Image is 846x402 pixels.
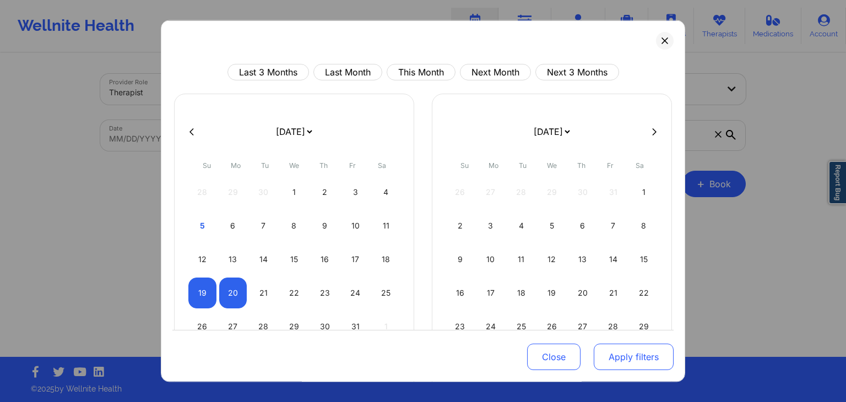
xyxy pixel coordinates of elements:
div: Mon Oct 20 2025 [219,278,247,308]
div: Thu Nov 06 2025 [568,210,596,241]
div: Sat Oct 04 2025 [372,177,400,208]
div: Fri Oct 24 2025 [341,278,370,308]
abbr: Wednesday [547,161,557,170]
abbr: Saturday [378,161,386,170]
div: Sat Oct 18 2025 [372,244,400,275]
div: Tue Oct 14 2025 [250,244,278,275]
div: Wed Oct 01 2025 [280,177,308,208]
div: Thu Oct 02 2025 [311,177,339,208]
div: Mon Oct 13 2025 [219,244,247,275]
div: Sun Oct 12 2025 [188,244,216,275]
div: Thu Oct 30 2025 [311,311,339,342]
div: Wed Oct 08 2025 [280,210,308,241]
button: Apply filters [594,344,674,371]
abbr: Wednesday [289,161,299,170]
div: Tue Nov 04 2025 [507,210,535,241]
div: Thu Nov 13 2025 [568,244,596,275]
abbr: Tuesday [519,161,527,170]
abbr: Thursday [577,161,585,170]
div: Fri Oct 17 2025 [341,244,370,275]
div: Sat Oct 11 2025 [372,210,400,241]
abbr: Sunday [203,161,211,170]
div: Fri Oct 03 2025 [341,177,370,208]
div: Sat Nov 29 2025 [630,311,658,342]
div: Wed Oct 15 2025 [280,244,308,275]
div: Wed Nov 19 2025 [538,278,566,308]
div: Sun Nov 16 2025 [446,278,474,308]
div: Mon Nov 17 2025 [477,278,505,308]
div: Mon Nov 10 2025 [477,244,505,275]
div: Wed Nov 12 2025 [538,244,566,275]
div: Sat Nov 22 2025 [630,278,658,308]
div: Mon Nov 24 2025 [477,311,505,342]
abbr: Monday [231,161,241,170]
div: Thu Nov 27 2025 [568,311,596,342]
div: Tue Oct 21 2025 [250,278,278,308]
div: Sun Oct 26 2025 [188,311,216,342]
div: Tue Oct 28 2025 [250,311,278,342]
div: Tue Nov 18 2025 [507,278,535,308]
div: Sat Nov 08 2025 [630,210,658,241]
div: Tue Oct 07 2025 [250,210,278,241]
abbr: Saturday [636,161,644,170]
div: Sun Oct 05 2025 [188,210,216,241]
abbr: Friday [349,161,356,170]
div: Fri Nov 14 2025 [599,244,627,275]
div: Thu Nov 20 2025 [568,278,596,308]
div: Fri Nov 07 2025 [599,210,627,241]
div: Sun Nov 09 2025 [446,244,474,275]
div: Mon Nov 03 2025 [477,210,505,241]
abbr: Sunday [460,161,469,170]
abbr: Monday [489,161,498,170]
div: Tue Nov 11 2025 [507,244,535,275]
abbr: Friday [607,161,614,170]
button: This Month [387,64,455,80]
div: Sun Oct 19 2025 [188,278,216,308]
div: Sat Nov 15 2025 [630,244,658,275]
div: Sun Nov 02 2025 [446,210,474,241]
div: Fri Nov 28 2025 [599,311,627,342]
div: Sun Nov 23 2025 [446,311,474,342]
div: Mon Oct 06 2025 [219,210,247,241]
div: Sat Nov 01 2025 [630,177,658,208]
button: Next 3 Months [535,64,619,80]
abbr: Thursday [319,161,328,170]
div: Fri Oct 10 2025 [341,210,370,241]
div: Wed Nov 26 2025 [538,311,566,342]
div: Thu Oct 16 2025 [311,244,339,275]
button: Last Month [313,64,382,80]
div: Fri Nov 21 2025 [599,278,627,308]
button: Next Month [460,64,531,80]
button: Last 3 Months [227,64,309,80]
div: Thu Oct 09 2025 [311,210,339,241]
div: Mon Oct 27 2025 [219,311,247,342]
div: Sat Oct 25 2025 [372,278,400,308]
div: Fri Oct 31 2025 [341,311,370,342]
button: Close [527,344,581,371]
div: Thu Oct 23 2025 [311,278,339,308]
div: Tue Nov 25 2025 [507,311,535,342]
div: Wed Nov 05 2025 [538,210,566,241]
div: Wed Oct 22 2025 [280,278,308,308]
div: Wed Oct 29 2025 [280,311,308,342]
abbr: Tuesday [261,161,269,170]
